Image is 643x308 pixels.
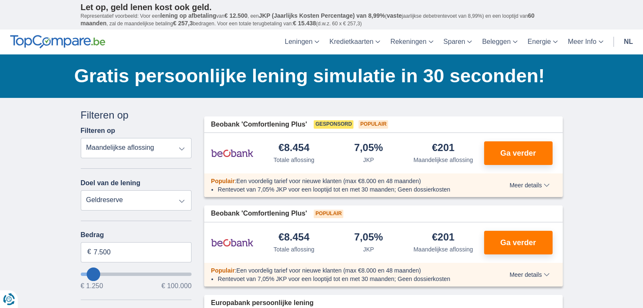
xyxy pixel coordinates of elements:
[81,231,192,239] label: Bedrag
[236,267,421,274] span: Een voordelig tarief voor nieuwe klanten (max €8.000 en 48 maanden)
[218,185,479,194] li: Rentevoet van 7,05% JKP voor een looptijd tot en met 30 maanden; Geen dossierkosten
[211,178,235,184] span: Populair
[503,271,555,278] button: Meer details
[363,156,374,164] div: JKP
[503,182,555,189] button: Meer details
[160,12,216,19] span: lening op afbetaling
[413,156,473,164] div: Maandelijkse aflossing
[363,245,374,254] div: JKP
[314,210,343,218] span: Populair
[279,232,309,243] div: €8.454
[484,231,553,254] button: Ga verder
[432,232,454,243] div: €201
[509,272,549,278] span: Meer details
[259,12,385,19] span: JKP (Jaarlijks Kosten Percentage) van 8,99%
[161,283,192,289] span: € 100.000
[509,182,549,188] span: Meer details
[204,266,485,275] div: :
[279,30,324,54] a: Leningen
[81,12,563,27] p: Representatief voorbeeld: Voor een van , een ( jaarlijkse debetrentevoet van 8,99%) en een loopti...
[236,178,421,184] span: Een voordelig tarief voor nieuwe klanten (max €8.000 en 48 maanden)
[387,12,402,19] span: vaste
[619,30,638,54] a: nl
[173,20,193,27] span: € 257,3
[432,143,454,154] div: €201
[358,120,388,129] span: Populair
[81,179,140,187] label: Doel van de lening
[279,143,309,154] div: €8.454
[500,239,536,246] span: Ga verder
[81,127,115,135] label: Filteren op
[324,30,385,54] a: Kredietkaarten
[293,20,316,27] span: € 15.438
[81,108,192,122] div: Filteren op
[413,245,473,254] div: Maandelijkse aflossing
[274,156,315,164] div: Totale aflossing
[81,273,192,276] input: wantToBorrow
[354,143,383,154] div: 7,05%
[354,232,383,243] div: 7,05%
[438,30,477,54] a: Sparen
[314,120,353,129] span: Gesponsord
[81,12,535,27] span: 60 maanden
[81,283,103,289] span: € 1.250
[74,63,563,89] h1: Gratis persoonlijke lening simulatie in 30 seconden!
[211,267,235,274] span: Populair
[10,35,105,49] img: TopCompare
[204,177,485,185] div: :
[563,30,608,54] a: Meer Info
[224,12,248,19] span: € 12.500
[211,143,253,164] img: product.pl.alt Beobank
[500,149,536,157] span: Ga verder
[211,298,314,308] span: Europabank persoonlijke lening
[477,30,523,54] a: Beleggen
[88,247,91,257] span: €
[218,275,479,283] li: Rentevoet van 7,05% JKP voor een looptijd tot en met 30 maanden; Geen dossierkosten
[211,209,307,219] span: Beobank 'Comfortlening Plus'
[81,2,563,12] p: Let op, geld lenen kost ook geld.
[484,141,553,165] button: Ga verder
[523,30,563,54] a: Energie
[211,120,307,130] span: Beobank 'Comfortlening Plus'
[211,232,253,253] img: product.pl.alt Beobank
[274,245,315,254] div: Totale aflossing
[385,30,438,54] a: Rekeningen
